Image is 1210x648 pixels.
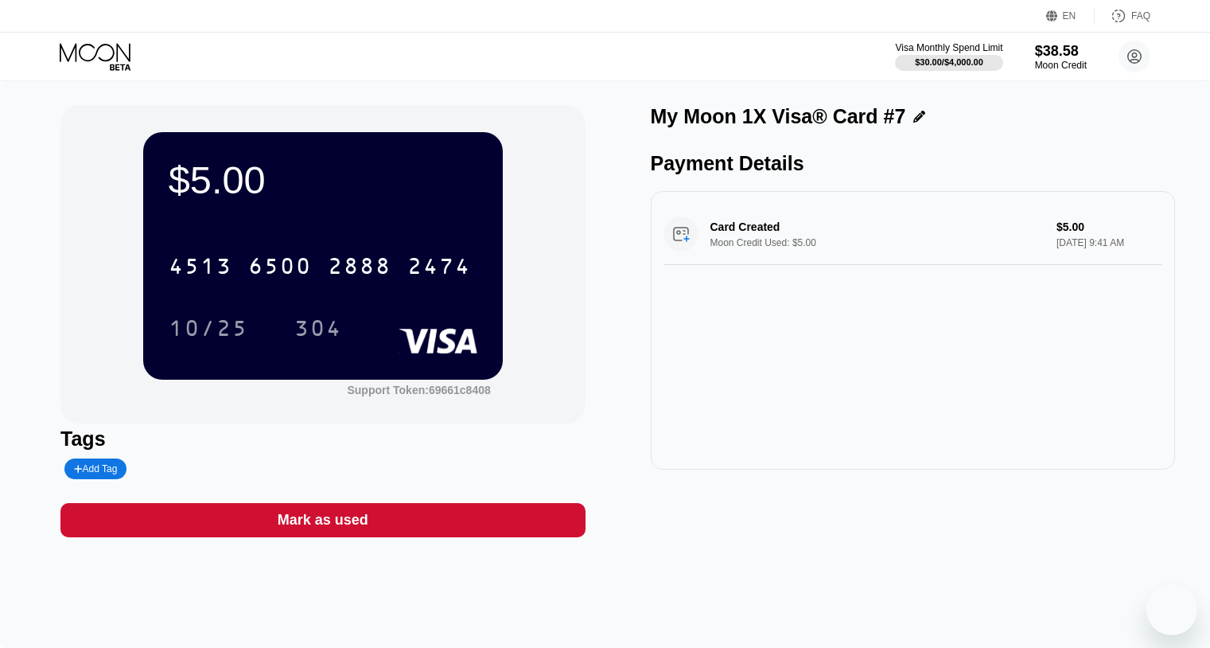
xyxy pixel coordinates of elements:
[1146,584,1197,635] iframe: Button to launch messaging window, conversation in progress
[1035,43,1087,60] div: $38.58
[282,308,354,348] div: 304
[328,256,391,281] div: 2888
[1063,10,1076,21] div: EN
[159,246,480,286] div: 4513650028882474
[347,384,490,396] div: Support Token:69661c8408
[1035,60,1087,71] div: Moon Credit
[1046,8,1095,24] div: EN
[169,318,248,343] div: 10/25
[169,158,477,202] div: $5.00
[294,318,342,343] div: 304
[407,256,471,281] div: 2474
[278,511,368,529] div: Mark as used
[651,105,906,128] div: My Moon 1X Visa® Card #7
[915,57,983,67] div: $30.00 / $4,000.00
[651,152,1175,175] div: Payment Details
[74,463,117,474] div: Add Tag
[60,503,585,537] div: Mark as used
[1131,10,1150,21] div: FAQ
[157,308,260,348] div: 10/25
[248,256,312,281] div: 6500
[347,384,490,396] div: Support Token: 69661c8408
[1095,8,1150,24] div: FAQ
[60,427,585,451] div: Tags
[169,256,232,281] div: 4513
[895,42,1002,53] div: Visa Monthly Spend Limit
[895,42,1002,71] div: Visa Monthly Spend Limit$30.00/$4,000.00
[64,459,126,479] div: Add Tag
[1035,43,1087,71] div: $38.58Moon Credit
